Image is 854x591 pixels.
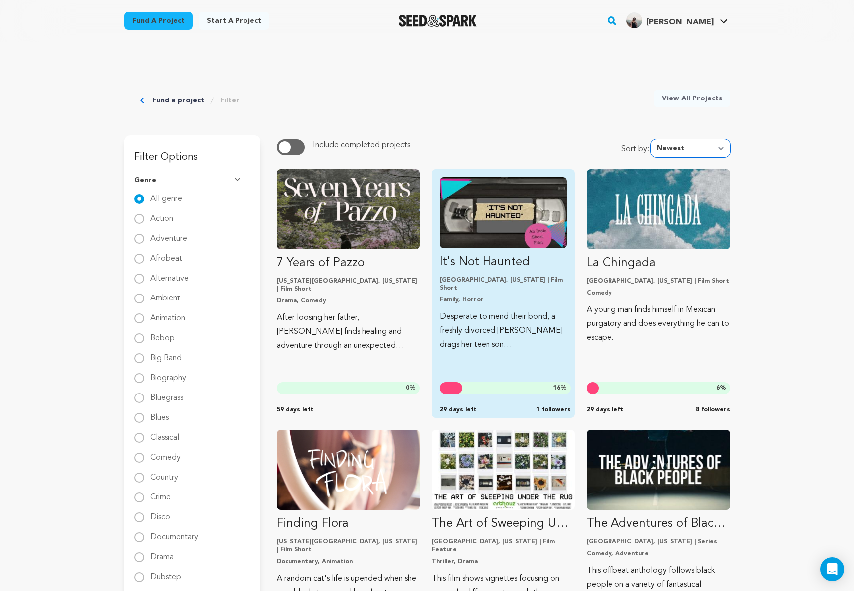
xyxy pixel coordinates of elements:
span: 16 [553,385,560,391]
p: [GEOGRAPHIC_DATA], [US_STATE] | Series [587,538,730,546]
span: ZhiYi Z.'s Profile [624,10,730,31]
button: Genre [134,167,250,193]
a: View All Projects [654,90,730,107]
p: [GEOGRAPHIC_DATA], [US_STATE] | Film Short [587,277,730,285]
label: Blues [150,406,169,422]
div: Breadcrumb [140,90,240,111]
label: Biography [150,366,186,382]
p: [US_STATE][GEOGRAPHIC_DATA], [US_STATE] | Film Short [277,538,420,554]
label: Action [150,207,173,223]
a: Filter [220,96,240,105]
p: Comedy [587,289,730,297]
p: It's Not Haunted [440,254,567,270]
p: Comedy, Adventure [587,550,730,558]
div: Open Intercom Messenger [820,557,844,581]
span: [PERSON_NAME] [646,18,714,26]
p: La Chingada [587,255,730,271]
span: 29 days left [587,406,623,414]
label: Animation [150,306,185,322]
span: % [716,384,726,392]
label: Drama [150,545,174,561]
span: % [553,384,567,392]
p: After loosing her father, [PERSON_NAME] finds healing and adventure through an unexpected friends... [277,311,420,353]
span: Genre [134,175,156,185]
span: 59 days left [277,406,314,414]
span: 6 [716,385,720,391]
p: Family, Horror [440,296,567,304]
p: [US_STATE][GEOGRAPHIC_DATA], [US_STATE] | Film Short [277,277,420,293]
p: The Adventures of Black People [587,516,730,532]
p: Finding Flora [277,516,420,532]
span: 8 followers [696,406,730,414]
img: Seed&Spark Logo Dark Mode [399,15,477,27]
label: All genre [150,187,182,203]
a: Fund a project [152,96,204,105]
img: Seed&Spark Arrow Down Icon [235,178,243,183]
p: The Art of Sweeping Under The Rug [432,516,575,532]
a: Fund La Chingada [587,169,730,345]
label: Adventure [150,227,187,243]
span: 0 [406,385,409,391]
span: 1 followers [536,406,571,414]
a: Start a project [199,12,269,30]
label: Bebop [150,326,175,342]
span: Include completed projects [313,141,410,149]
p: [GEOGRAPHIC_DATA], [US_STATE] | Film Feature [432,538,575,554]
div: ZhiYi Z.'s Profile [626,12,714,28]
a: ZhiYi Z.'s Profile [624,10,730,28]
a: Fund 7 Years of Pazzo [277,169,420,353]
p: Drama, Comedy [277,297,420,305]
p: Desperate to mend their bond, a freshly divorced [PERSON_NAME] drags her teen son [PERSON_NAME] o... [440,310,567,352]
p: Documentary, Animation [277,558,420,566]
label: Crime [150,486,171,501]
span: 29 days left [440,406,477,414]
label: Alternative [150,267,189,283]
label: Disco [150,505,170,521]
span: Sort by: [621,143,651,157]
p: 7 Years of Pazzo [277,255,420,271]
a: Fund a project [124,12,193,30]
p: A young man finds himself in Mexican purgatory and does everything he can to escape. [587,303,730,345]
label: Classical [150,426,179,442]
a: Fund It&#039;s Not Haunted [440,177,567,352]
label: Big Band [150,346,182,362]
label: Documentary [150,525,198,541]
label: Ambient [150,287,180,302]
label: Country [150,466,178,482]
span: % [406,384,416,392]
h3: Filter Options [124,135,260,167]
label: Dubstep [150,565,181,581]
p: Thriller, Drama [432,558,575,566]
a: Seed&Spark Homepage [399,15,477,27]
label: Afrobeat [150,247,182,263]
p: [GEOGRAPHIC_DATA], [US_STATE] | Film Short [440,276,567,292]
label: Bluegrass [150,386,183,402]
label: Comedy [150,446,181,462]
img: 624b74b42a8cf9ca.jpg [626,12,642,28]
